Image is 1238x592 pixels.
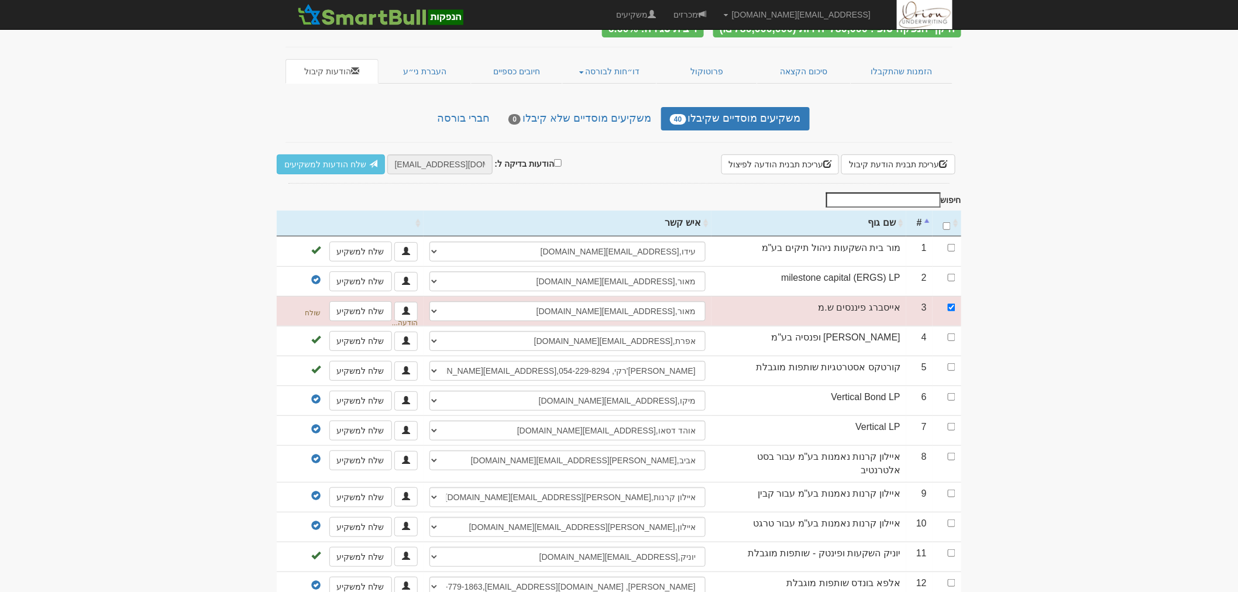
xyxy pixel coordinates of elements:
span: 0 [508,114,521,125]
th: : activate to sort column ascending [277,211,424,236]
a: דו״חות לבורסה [562,59,657,84]
td: 4 [906,326,933,356]
td: 6 [906,386,933,415]
td: milestone capital (ERGS) LP [711,266,906,296]
td: איילון קרנות נאמנות בע"מ עבור בסט אלטרנטיב [711,445,906,482]
td: 8 [906,445,933,482]
label: הודעות בדיקה ל: [495,157,562,170]
td: 5 [906,356,933,386]
button: עריכת תבנית הודעת קיבול [841,154,955,174]
a: שלח למשקיע [329,242,392,261]
td: 11 [906,542,933,572]
a: שלח למשקיע [329,361,392,381]
th: : activate to sort column ascending [933,211,961,236]
td: 9 [906,482,933,512]
a: הודעות קיבול [286,59,379,84]
a: שלח למשקיע [329,391,392,411]
th: איש קשר: activate to sort column ascending [424,211,711,236]
a: שלח למשקיע [329,421,392,440]
td: 2 [906,266,933,296]
a: סיכום הקצאה [757,59,851,84]
sub: שולח הודעה... [305,309,418,327]
input: הודעות בדיקה ל: [554,159,562,167]
a: חברי בורסה [428,107,498,130]
a: שלח למשקיע [329,331,392,351]
td: Vertical LP [711,415,906,445]
a: הזמנות שהתקבלו [851,59,952,84]
span: שולח הודעה ל maor@iceb.co.il... [305,307,418,327]
img: SmartBull Logo [294,3,466,26]
a: שלח הודעות למשקיעים [277,154,385,174]
a: שלח למשקיע [329,517,392,537]
label: חיפוש [822,192,961,208]
a: משקיעים מוסדיים שקיבלו40 [661,107,809,130]
span: 40 [670,114,686,125]
td: [PERSON_NAME] ופנסיה בע"מ [711,326,906,356]
td: איילון קרנות נאמנות בע"מ עבור קבין [711,482,906,512]
a: שלח למשקיע [329,271,392,291]
td: אייסברג פיננסים ש.מ [711,296,906,326]
td: 7 [906,415,933,445]
td: 10 [906,512,933,542]
td: קורטקס אסטרטגיות שותפות מוגבלת [711,356,906,386]
a: חיובים כספיים [471,59,562,84]
td: 3 [906,296,933,326]
a: שלח למשקיע [329,487,392,507]
a: שלח למשקיע [329,450,392,470]
td: מור בית השקעות ניהול תיקים בע"מ [711,236,906,266]
button: עריכת תבנית הודעה לפיצול [721,154,840,174]
th: שם גוף: activate to sort column ascending [711,211,906,236]
td: 1 [906,236,933,266]
td: יוניק השקעות ופינטק - שותפות מוגבלת [711,542,906,572]
a: פרוטוקול [656,59,757,84]
input: חיפוש [826,192,941,208]
th: #: activate to sort column descending [906,211,933,236]
a: העברת ני״ע [379,59,472,84]
a: שלח למשקיע [329,547,392,567]
td: Vertical Bond LP [711,386,906,415]
a: שלח למשקיע [329,301,392,321]
a: משקיעים מוסדיים שלא קיבלו0 [500,107,660,130]
td: איילון קרנות נאמנות בע"מ עבור טרגט [711,512,906,542]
